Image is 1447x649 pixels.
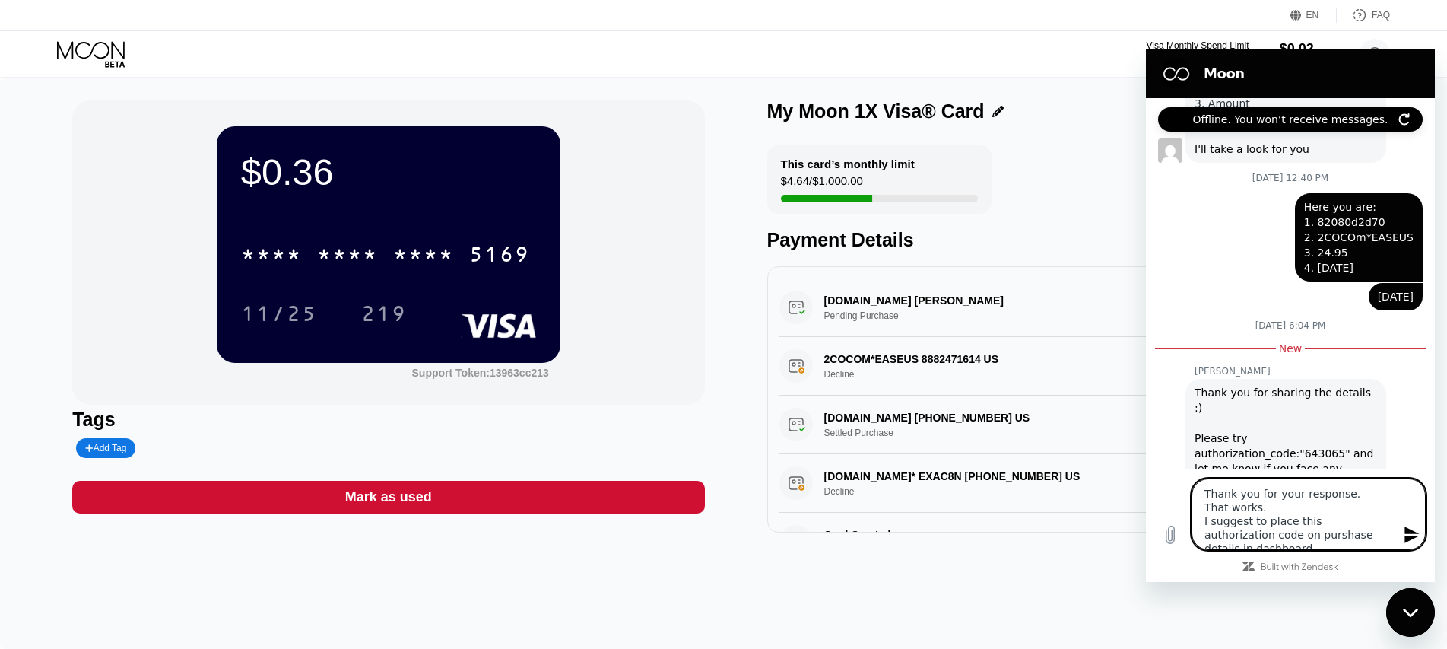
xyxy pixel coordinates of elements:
[1290,8,1337,23] div: EN
[781,157,915,170] div: This card’s monthly limit
[76,438,135,458] div: Add Tag
[1337,8,1390,23] div: FAQ
[1372,10,1390,21] div: FAQ
[72,409,704,431] div: Tags
[350,294,418,332] div: 219
[1280,41,1329,68] div: $0.02Moon Credit
[72,481,704,514] div: Mark as used
[1146,40,1249,68] div: Visa Monthly Spend Limit$29.59/$4,000.00
[412,367,549,379] div: Support Token:13963cc213
[1280,41,1329,57] div: $0.02
[412,367,549,379] div: Support Token: 13963cc213
[767,100,985,122] div: My Moon 1X Visa® Card
[1306,10,1319,21] div: EN
[1146,49,1435,582] iframe: Messaging window
[361,304,407,328] div: 219
[767,229,1399,251] div: Payment Details
[781,174,863,195] div: $4.64 / $1,000.00
[345,488,432,506] div: Mark as used
[469,244,530,269] div: 5169
[241,151,536,193] div: $0.36
[230,294,328,332] div: 11/25
[85,443,126,453] div: Add Tag
[241,304,317,328] div: 11/25
[1386,588,1435,637] iframe: Button to launch messaging window, conversation in progress
[1146,40,1249,51] div: Visa Monthly Spend Limit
